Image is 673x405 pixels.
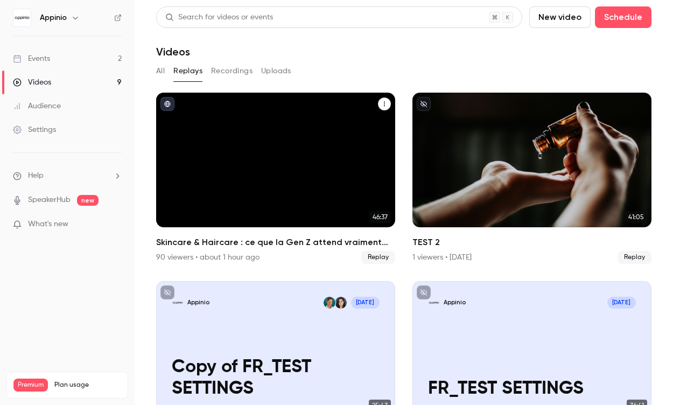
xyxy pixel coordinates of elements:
p: Appinio [444,299,466,307]
h2: TEST 2 [412,236,651,249]
li: help-dropdown-opener [13,170,122,181]
button: Uploads [261,62,291,80]
div: Events [13,53,50,64]
img: Lola Gille [335,297,347,309]
button: All [156,62,165,80]
p: Copy of FR_TEST SETTINGS [172,357,379,400]
div: Audience [13,101,61,111]
span: Replay [361,251,395,264]
a: 41:05TEST 21 viewers • [DATE]Replay [412,93,651,264]
a: SpeakerHub [28,194,71,206]
span: Help [28,170,44,181]
h2: Skincare & Haircare : ce que la Gen Z attend vraiment des marques [156,236,395,249]
div: Settings [13,124,56,135]
span: new [77,195,99,206]
section: Videos [156,6,651,399]
li: Skincare & Haircare : ce que la Gen Z attend vraiment des marques [156,93,395,264]
button: Replays [173,62,202,80]
img: Appinio [13,9,31,26]
button: Recordings [211,62,253,80]
h1: Videos [156,45,190,58]
img: Valérie Rager-Brossard [324,297,335,309]
button: unpublished [417,97,431,111]
p: Appinio [187,299,209,307]
span: What's new [28,219,68,230]
h6: Appinio [40,12,67,23]
span: 41:05 [625,211,647,223]
span: 46:37 [369,211,391,223]
span: [DATE] [607,297,636,309]
div: 1 viewers • [DATE] [412,252,472,263]
span: Plan usage [54,381,121,389]
img: FR_TEST SETTINGS [428,297,440,309]
p: FR_TEST SETTINGS [428,379,635,400]
iframe: Noticeable Trigger [109,220,122,229]
button: Schedule [595,6,651,28]
span: Replay [618,251,651,264]
div: Search for videos or events [165,12,273,23]
div: 90 viewers • about 1 hour ago [156,252,260,263]
span: Premium [13,379,48,392]
button: New video [529,6,591,28]
a: 46:37Skincare & Haircare : ce que la Gen Z attend vraiment des marques90 viewers • about 1 hour a... [156,93,395,264]
button: unpublished [417,285,431,299]
button: unpublished [160,285,174,299]
span: [DATE] [351,297,380,309]
img: Copy of FR_TEST SETTINGS [172,297,184,309]
li: TEST 2 [412,93,651,264]
div: Videos [13,77,51,88]
button: published [160,97,174,111]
